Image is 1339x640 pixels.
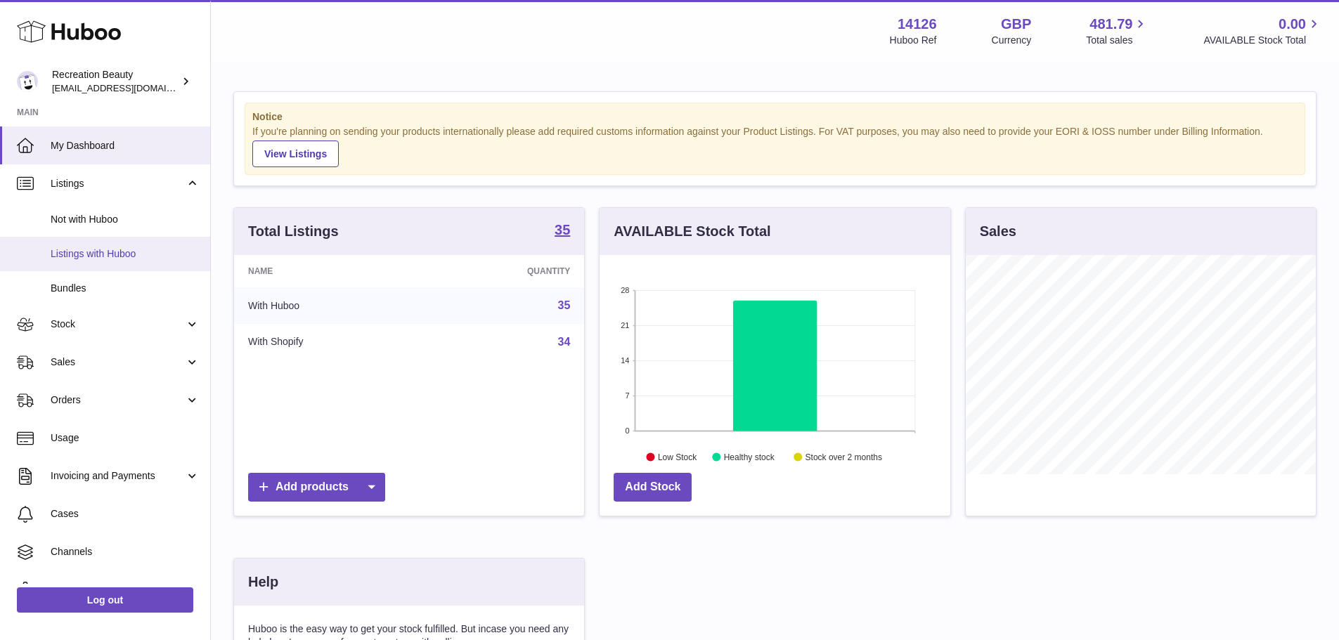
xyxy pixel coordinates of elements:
[558,336,571,348] a: 34
[51,282,200,295] span: Bundles
[621,286,630,294] text: 28
[1203,15,1322,47] a: 0.00 AVAILABLE Stock Total
[1001,15,1031,34] strong: GBP
[51,355,185,369] span: Sales
[17,71,38,92] img: internalAdmin-14126@internal.huboo.com
[252,125,1298,167] div: If you're planning on sending your products internationally please add required customs informati...
[17,587,193,613] a: Log out
[626,391,630,400] text: 7
[51,469,185,483] span: Invoicing and Payments
[52,82,207,93] span: [EMAIL_ADDRESS][DOMAIN_NAME]
[252,110,1298,124] strong: Notice
[51,545,200,559] span: Channels
[234,287,423,324] td: With Huboo
[626,426,630,435] text: 0
[51,431,200,445] span: Usage
[724,452,775,462] text: Healthy stock
[248,473,385,502] a: Add products
[51,318,185,331] span: Stock
[51,213,200,226] span: Not with Huboo
[51,393,185,407] span: Orders
[248,222,339,241] h3: Total Listings
[252,141,339,167] a: View Listings
[51,247,200,261] span: Listings with Huboo
[980,222,1016,241] h3: Sales
[423,255,585,287] th: Quantity
[806,452,882,462] text: Stock over 2 months
[658,452,697,462] text: Low Stock
[52,68,179,95] div: Recreation Beauty
[555,223,570,240] a: 35
[1279,15,1306,34] span: 0.00
[890,34,937,47] div: Huboo Ref
[1089,15,1132,34] span: 481.79
[621,321,630,329] text: 21
[558,299,571,311] a: 35
[1203,34,1322,47] span: AVAILABLE Stock Total
[614,222,770,241] h3: AVAILABLE Stock Total
[1086,34,1149,47] span: Total sales
[51,177,185,190] span: Listings
[51,583,200,596] span: Settings
[234,324,423,360] td: With Shopify
[614,473,692,502] a: Add Stock
[234,255,423,287] th: Name
[1086,15,1149,47] a: 481.79 Total sales
[248,573,278,592] h3: Help
[898,15,937,34] strong: 14126
[992,34,1032,47] div: Currency
[621,356,630,365] text: 14
[51,507,200,521] span: Cases
[51,139,200,152] span: My Dashboard
[555,223,570,237] strong: 35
